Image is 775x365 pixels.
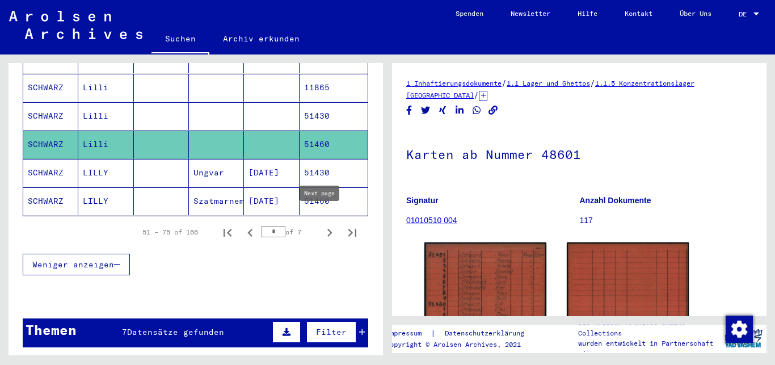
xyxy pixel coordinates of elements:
[318,221,341,244] button: Next page
[507,79,590,87] a: 1.1 Lager und Ghettos
[26,320,77,340] div: Themen
[722,324,765,353] img: yv_logo.png
[386,328,538,339] div: |
[78,187,133,215] mat-cell: LILLY
[437,103,449,118] button: Share on Xing
[23,74,78,102] mat-cell: SCHWARZ
[9,11,142,39] img: Arolsen_neg.svg
[487,103,499,118] button: Copy link
[23,187,78,215] mat-cell: SCHWARZ
[142,227,198,237] div: 51 – 75 of 166
[406,216,457,225] a: 01010510 004
[306,321,356,343] button: Filter
[151,25,209,54] a: Suchen
[23,254,130,275] button: Weniger anzeigen
[122,327,127,337] span: 7
[209,25,313,52] a: Archiv erkunden
[406,196,439,205] b: Signatur
[216,221,239,244] button: First page
[502,78,507,88] span: /
[403,103,415,118] button: Share on Facebook
[300,159,368,187] mat-cell: 51430
[23,131,78,158] mat-cell: SCHWARZ
[300,131,368,158] mat-cell: 51460
[239,221,262,244] button: Previous page
[78,159,133,187] mat-cell: LILLY
[78,102,133,130] mat-cell: Lilli
[406,128,752,178] h1: Karten ab Nummer 48601
[189,187,244,215] mat-cell: Szatmarnemeti
[23,159,78,187] mat-cell: SCHWARZ
[578,318,720,338] p: Die Arolsen Archives Online-Collections
[127,327,224,337] span: Datensätze gefunden
[78,74,133,102] mat-cell: Lilli
[32,259,114,270] span: Weniger anzeigen
[406,79,502,87] a: 1 Inhaftierungsdokumente
[726,316,753,343] img: Zustimmung ändern
[580,196,651,205] b: Anzahl Dokumente
[580,215,753,226] p: 117
[420,103,432,118] button: Share on Twitter
[244,187,299,215] mat-cell: [DATE]
[300,187,368,215] mat-cell: 51460
[386,328,431,339] a: Impressum
[739,10,751,18] span: DE
[341,221,364,244] button: Last page
[244,159,299,187] mat-cell: [DATE]
[386,339,538,350] p: Copyright © Arolsen Archives, 2021
[23,102,78,130] mat-cell: SCHWARZ
[316,327,347,337] span: Filter
[262,226,318,237] div: of 7
[300,102,368,130] mat-cell: 51430
[78,131,133,158] mat-cell: Lilli
[471,103,483,118] button: Share on WhatsApp
[436,328,538,339] a: Datenschutzerklärung
[300,74,368,102] mat-cell: 11865
[578,338,720,359] p: wurden entwickelt in Partnerschaft mit
[590,78,595,88] span: /
[474,90,479,100] span: /
[454,103,466,118] button: Share on LinkedIn
[189,159,244,187] mat-cell: Ungvar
